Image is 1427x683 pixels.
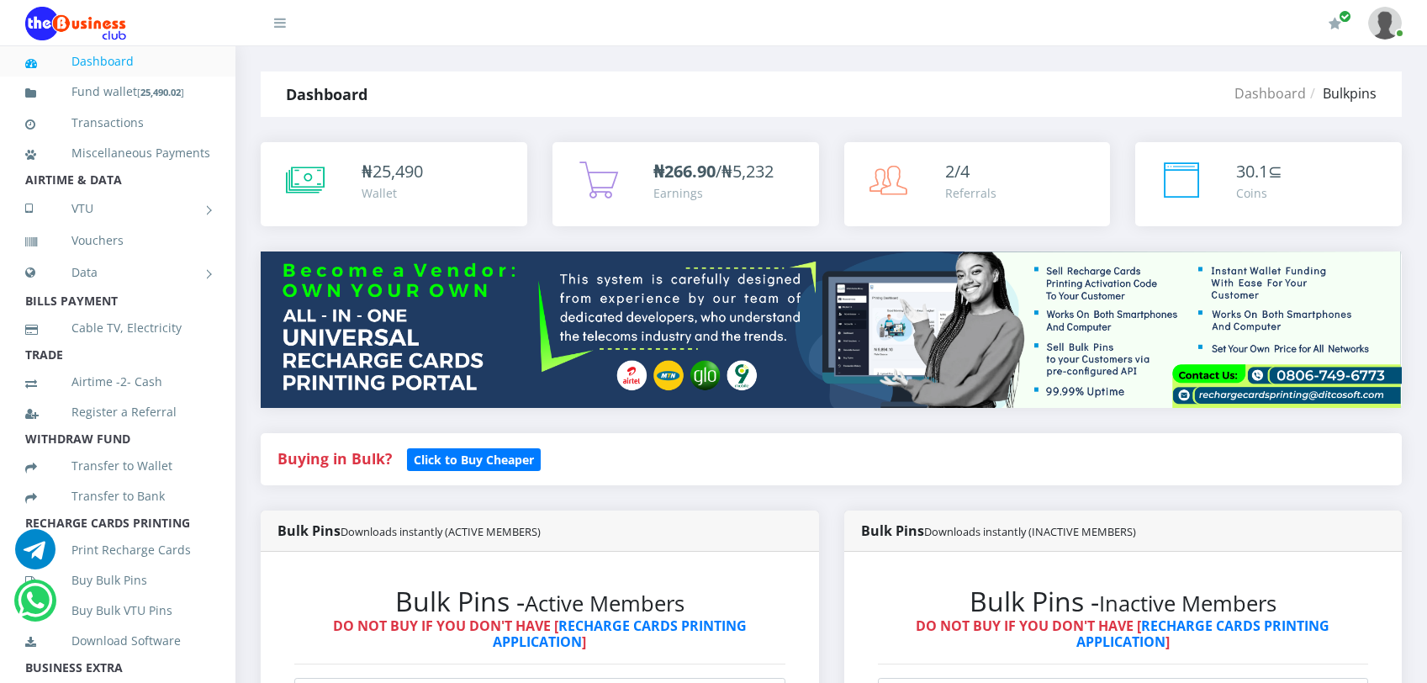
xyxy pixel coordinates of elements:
a: Vouchers [25,221,210,260]
a: Buy Bulk Pins [25,561,210,600]
span: /₦5,232 [653,160,774,183]
a: ₦266.90/₦5,232 Earnings [552,142,819,226]
a: Dashboard [1234,84,1306,103]
h2: Bulk Pins - [878,585,1369,617]
a: ₦25,490 Wallet [261,142,527,226]
a: Transactions [25,103,210,142]
span: 30.1 [1236,160,1268,183]
a: Miscellaneous Payments [25,134,210,172]
a: Buy Bulk VTU Pins [25,591,210,630]
a: RECHARGE CARDS PRINTING APPLICATION [493,617,747,651]
strong: Bulk Pins [277,522,541,540]
small: Inactive Members [1099,589,1276,618]
a: Transfer to Bank [25,477,210,516]
b: 25,490.02 [140,86,181,98]
strong: Dashboard [286,84,367,104]
a: 2/4 Referrals [844,142,1111,226]
b: Click to Buy Cheaper [414,452,534,468]
div: Wallet [362,184,423,202]
a: Print Recharge Cards [25,531,210,569]
a: Download Software [25,622,210,660]
a: RECHARGE CARDS PRINTING APPLICATION [1076,617,1330,651]
div: Coins [1236,184,1282,202]
span: 25,490 [373,160,423,183]
b: ₦266.90 [653,160,716,183]
div: ₦ [362,159,423,184]
a: VTU [25,188,210,230]
img: Logo [25,7,126,40]
img: User [1368,7,1402,40]
span: Renew/Upgrade Subscription [1339,10,1351,23]
a: Chat for support [15,542,55,569]
strong: DO NOT BUY IF YOU DON'T HAVE [ ] [333,617,747,651]
small: Downloads instantly (INACTIVE MEMBERS) [924,524,1136,539]
h2: Bulk Pins - [294,585,785,617]
a: Data [25,251,210,294]
strong: DO NOT BUY IF YOU DON'T HAVE [ ] [916,617,1329,651]
strong: Buying in Bulk? [277,448,392,469]
div: Earnings [653,184,774,202]
div: ⊆ [1236,159,1282,184]
strong: Bulk Pins [861,522,1136,540]
a: Register a Referral [25,393,210,432]
li: Bulkpins [1306,83,1377,103]
span: 2/4 [945,160,970,183]
small: Active Members [525,589,684,618]
img: multitenant_rcp.png [261,251,1402,408]
a: Dashboard [25,42,210,81]
a: Fund wallet[25,490.02] [25,72,210,112]
a: Click to Buy Cheaper [407,448,541,469]
i: Renew/Upgrade Subscription [1329,17,1341,30]
small: Downloads instantly (ACTIVE MEMBERS) [341,524,541,539]
a: Cable TV, Electricity [25,309,210,347]
a: Transfer to Wallet [25,447,210,485]
div: Referrals [945,184,996,202]
small: [ ] [137,86,184,98]
a: Airtime -2- Cash [25,363,210,401]
a: Chat for support [18,593,52,621]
